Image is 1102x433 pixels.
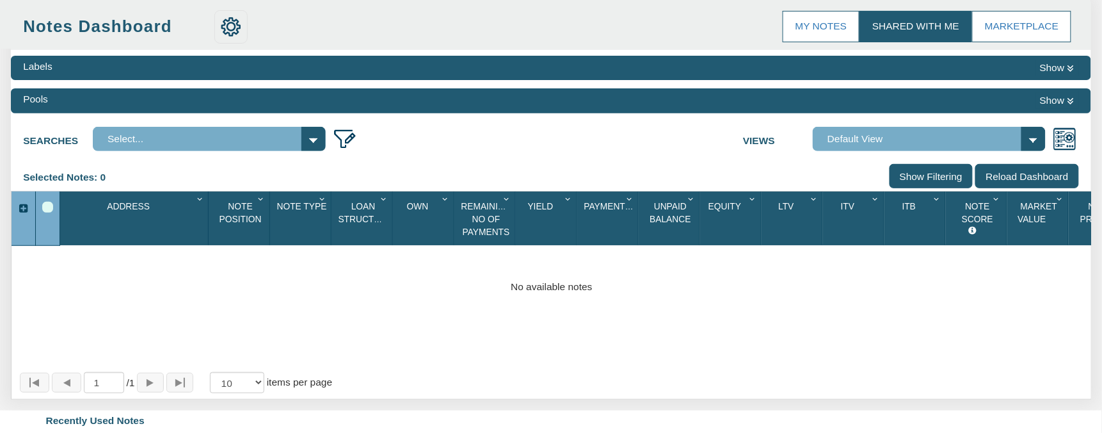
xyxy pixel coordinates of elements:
[23,127,93,148] label: Searches
[273,196,331,240] div: Note Type Sort None
[528,202,554,211] span: Yield
[1035,92,1079,109] button: Show
[211,196,269,240] div: Sort None
[23,92,48,106] div: Pools
[764,196,822,240] div: Sort None
[685,192,699,205] div: Column Menu
[339,202,393,224] span: Loan Structure
[107,202,150,211] span: Address
[461,202,511,237] span: Remaining No Of Payments
[902,202,916,211] span: Itb
[518,196,577,240] div: Sort None
[808,192,822,205] div: Column Menu
[580,196,638,240] div: Payment(P&I) Sort None
[12,202,35,216] div: Expand All
[194,192,207,205] div: Column Menu
[317,192,330,205] div: Column Menu
[703,196,761,240] div: Sort None
[333,127,357,151] img: edit_filter_icon.png
[395,196,454,240] div: Sort None
[84,372,124,393] input: Selected page
[457,196,515,240] div: Remaining No Of Payments Sort None
[1035,60,1079,76] button: Show
[1010,196,1068,240] div: Sort None
[52,373,81,393] button: Page back
[42,202,54,213] div: Select All
[887,196,945,240] div: Itb Sort None
[334,196,392,240] div: Sort None
[12,280,1092,294] div: No available notes
[63,196,208,240] div: Address Sort None
[127,376,135,390] span: 1
[887,196,945,240] div: Sort None
[221,17,241,37] img: settings.png
[826,196,884,240] div: Sort None
[870,192,883,205] div: Column Menu
[650,202,691,224] span: Unpaid Balance
[395,196,454,240] div: Own Sort None
[1010,196,1068,240] div: Market Value Sort None
[890,164,973,188] input: Show Filtering
[931,192,945,205] div: Column Menu
[440,192,453,205] div: Column Menu
[641,196,699,240] div: Sort None
[948,196,1007,240] div: Note Score Sort None
[1018,202,1058,224] span: Market Value
[563,192,576,205] div: Column Menu
[334,196,392,240] div: Loan Structure Sort None
[1054,192,1067,205] div: Column Menu
[277,202,327,211] span: Note Type
[624,192,637,205] div: Column Menu
[1053,127,1077,151] img: views.png
[23,15,211,38] div: Notes Dashboard
[580,196,638,240] div: Sort None
[20,373,49,393] button: Page to first
[708,202,741,211] span: Equity
[407,202,429,211] span: Own
[948,196,1007,240] div: Sort None
[764,196,822,240] div: Ltv Sort None
[703,196,761,240] div: Equity Sort None
[826,196,884,240] div: Itv Sort None
[220,202,262,224] span: Note Position
[378,192,392,205] div: Column Menu
[975,164,1078,188] input: Reload Dashboard
[518,196,577,240] div: Yield Sort None
[127,377,129,388] abbr: of
[779,202,794,211] span: Ltv
[273,196,331,240] div: Sort None
[137,373,164,393] button: Page forward
[841,202,854,211] span: Itv
[166,373,193,393] button: Page to last
[990,192,1006,205] div: Column Menu
[962,202,993,224] span: Note Score
[211,196,269,240] div: Note Position Sort None
[457,196,515,240] div: Sort None
[63,196,208,240] div: Sort None
[23,164,115,191] div: Selected Notes: 0
[255,192,269,205] div: Column Menu
[743,127,813,148] label: Views
[747,192,760,205] div: Column Menu
[641,196,699,240] div: Unpaid Balance Sort None
[584,202,646,211] span: Payment(P&I)
[267,377,332,388] span: items per page
[501,192,515,205] div: Column Menu
[23,60,52,74] div: Labels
